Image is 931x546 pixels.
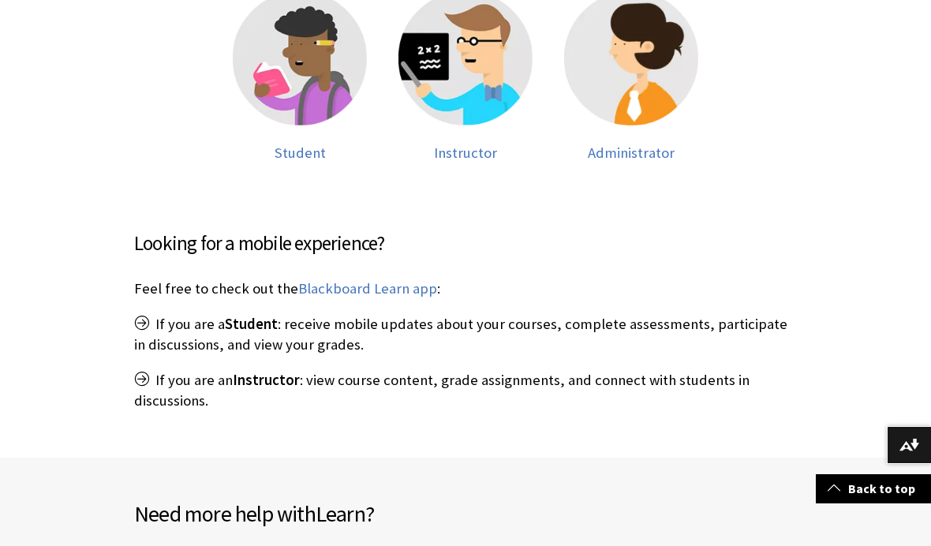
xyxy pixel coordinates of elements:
h2: Need more help with ? [134,497,518,530]
span: Learn [316,499,365,528]
p: If you are an : view course content, grade assignments, and connect with students in discussions. [134,370,797,411]
p: Feel free to check out the : [134,279,797,299]
span: Instructor [434,144,497,162]
span: Student [275,144,326,162]
span: Student [225,315,278,333]
h3: Looking for a mobile experience? [134,229,797,259]
a: Blackboard Learn app [298,279,437,298]
span: Instructor [233,371,300,389]
span: Administrator [588,144,675,162]
a: Back to top [816,474,931,503]
p: If you are a : receive mobile updates about your courses, complete assessments, participate in di... [134,314,797,355]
